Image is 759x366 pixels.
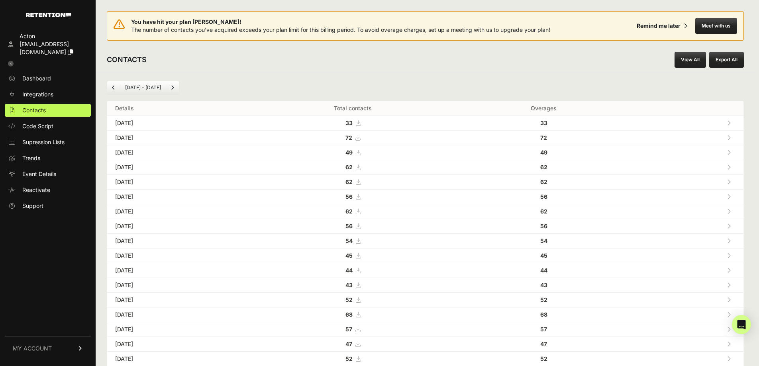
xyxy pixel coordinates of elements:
strong: 49 [345,149,353,156]
a: 52 [345,296,361,303]
a: 45 [345,252,361,259]
a: 44 [345,267,361,274]
span: [EMAIL_ADDRESS][DOMAIN_NAME] [20,41,69,55]
a: 49 [345,149,361,156]
td: [DATE] [107,131,245,145]
td: [DATE] [107,160,245,175]
a: Previous [107,81,120,94]
strong: 52 [540,296,547,303]
img: Retention.com [26,13,71,17]
strong: 45 [345,252,353,259]
td: [DATE] [107,219,245,234]
a: Event Details [5,168,91,180]
strong: 62 [540,164,547,170]
a: 52 [345,355,361,362]
td: [DATE] [107,263,245,278]
span: Supression Lists [22,138,65,146]
td: [DATE] [107,190,245,204]
strong: 68 [345,311,353,318]
th: Total contacts [245,101,460,116]
strong: 56 [540,223,547,229]
td: [DATE] [107,204,245,219]
td: [DATE] [107,322,245,337]
button: Meet with us [695,18,737,34]
strong: 62 [345,164,353,170]
span: Code Script [22,122,53,130]
a: Next [166,81,179,94]
strong: 62 [540,178,547,185]
a: View All [675,52,706,68]
a: MY ACCOUNT [5,336,91,360]
a: 72 [345,134,360,141]
strong: 45 [540,252,547,259]
strong: 56 [345,193,353,200]
strong: 43 [345,282,353,288]
span: Integrations [22,90,53,98]
a: 47 [345,341,360,347]
a: Reactivate [5,184,91,196]
td: [DATE] [107,307,245,322]
strong: 44 [345,267,353,274]
a: Support [5,200,91,212]
a: 56 [345,193,361,200]
a: Integrations [5,88,91,101]
strong: 33 [540,119,547,126]
span: The number of contacts you've acquired exceeds your plan limit for this billing period. To avoid ... [131,26,550,33]
span: Event Details [22,170,56,178]
a: 54 [345,237,361,244]
a: Contacts [5,104,91,117]
strong: 62 [540,208,547,215]
th: Details [107,101,245,116]
a: 62 [345,178,361,185]
span: Contacts [22,106,46,114]
a: Trends [5,152,91,164]
strong: 72 [540,134,547,141]
strong: 68 [540,311,547,318]
a: 68 [345,311,361,318]
a: Acton [EMAIL_ADDRESS][DOMAIN_NAME] [5,30,91,59]
span: Dashboard [22,74,51,82]
div: Remind me later [637,22,681,30]
a: Dashboard [5,72,91,85]
a: 57 [345,326,360,333]
div: Open Intercom Messenger [732,315,751,334]
button: Remind me later [633,19,690,33]
strong: 47 [540,341,547,347]
td: [DATE] [107,116,245,131]
strong: 43 [540,282,547,288]
strong: 54 [345,237,353,244]
a: 56 [345,223,361,229]
strong: 57 [345,326,352,333]
a: 43 [345,282,361,288]
button: Export All [709,52,744,68]
a: 62 [345,164,361,170]
a: 62 [345,208,361,215]
a: Code Script [5,120,91,133]
strong: 72 [345,134,352,141]
div: Acton [20,32,88,40]
span: MY ACCOUNT [13,344,52,352]
td: [DATE] [107,249,245,263]
span: Reactivate [22,186,50,194]
span: Trends [22,154,40,162]
strong: 47 [345,341,352,347]
strong: 62 [345,178,353,185]
td: [DATE] [107,293,245,307]
td: [DATE] [107,145,245,160]
td: [DATE] [107,337,245,352]
strong: 49 [540,149,547,156]
span: You have hit your plan [PERSON_NAME]! [131,18,550,26]
h2: CONTACTS [107,54,147,65]
strong: 54 [540,237,547,244]
a: Supression Lists [5,136,91,149]
span: Support [22,202,43,210]
td: [DATE] [107,278,245,293]
th: Overages [460,101,627,116]
td: [DATE] [107,175,245,190]
strong: 33 [345,119,353,126]
strong: 52 [345,355,353,362]
strong: 57 [540,326,547,333]
strong: 56 [540,193,547,200]
strong: 56 [345,223,353,229]
td: [DATE] [107,234,245,249]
